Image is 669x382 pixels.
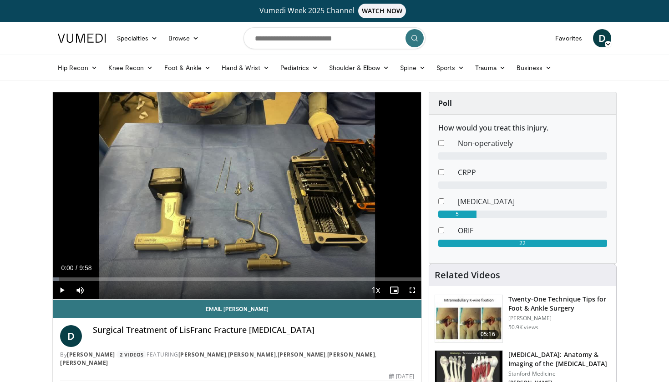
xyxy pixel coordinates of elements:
[67,351,115,358] a: [PERSON_NAME]
[52,59,103,77] a: Hip Recon
[53,277,421,281] div: Progress Bar
[278,351,326,358] a: [PERSON_NAME]
[389,372,414,381] div: [DATE]
[508,324,538,331] p: 50.9K views
[593,29,611,47] a: D
[111,29,163,47] a: Specialties
[435,295,611,343] a: 05:16 Twenty-One Technique Tips for Foot & Ankle Surgery [PERSON_NAME] 50.9K views
[451,138,614,149] dd: Non-operatively
[438,211,476,218] div: 5
[59,4,610,18] a: Vumedi Week 2025 ChannelWATCH NOW
[451,167,614,178] dd: CRPP
[53,92,421,300] video-js: Video Player
[93,325,414,335] h4: Surgical Treatment of LisFranc Fracture [MEDICAL_DATA]
[275,59,324,77] a: Pediatrics
[451,196,614,207] dd: [MEDICAL_DATA]
[103,59,159,77] a: Knee Recon
[431,59,470,77] a: Sports
[435,270,500,281] h4: Related Videos
[79,264,91,271] span: 9:58
[477,330,499,339] span: 05:16
[58,34,106,43] img: VuMedi Logo
[117,351,147,358] a: 2 Videos
[438,98,452,108] strong: Poll
[324,59,395,77] a: Shoulder & Elbow
[508,295,611,313] h3: Twenty-One Technique Tips for Foot & Ankle Surgery
[53,300,421,318] a: Email [PERSON_NAME]
[438,124,607,132] h6: How would you treat this injury.
[511,59,557,77] a: Business
[163,29,205,47] a: Browse
[550,29,588,47] a: Favorites
[159,59,217,77] a: Foot & Ankle
[178,351,227,358] a: [PERSON_NAME]
[385,281,403,299] button: Enable picture-in-picture mode
[438,240,607,247] div: 22
[358,4,406,18] span: WATCH NOW
[508,350,611,368] h3: [MEDICAL_DATA]: Anatomy & Imaging of the [MEDICAL_DATA]
[228,351,276,358] a: [PERSON_NAME]
[53,281,71,299] button: Play
[508,370,611,377] p: Stanford Medicine
[508,315,611,322] p: [PERSON_NAME]
[395,59,431,77] a: Spine
[60,325,82,347] a: D
[435,295,502,342] img: 6702e58c-22b3-47ce-9497-b1c0ae175c4c.150x105_q85_crop-smart_upscale.jpg
[60,359,108,367] a: [PERSON_NAME]
[216,59,275,77] a: Hand & Wrist
[76,264,77,271] span: /
[60,351,414,367] div: By FEATURING , , , ,
[71,281,89,299] button: Mute
[243,27,426,49] input: Search topics, interventions
[451,225,614,236] dd: ORIF
[327,351,375,358] a: [PERSON_NAME]
[403,281,421,299] button: Fullscreen
[61,264,73,271] span: 0:00
[470,59,511,77] a: Trauma
[367,281,385,299] button: Playback Rate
